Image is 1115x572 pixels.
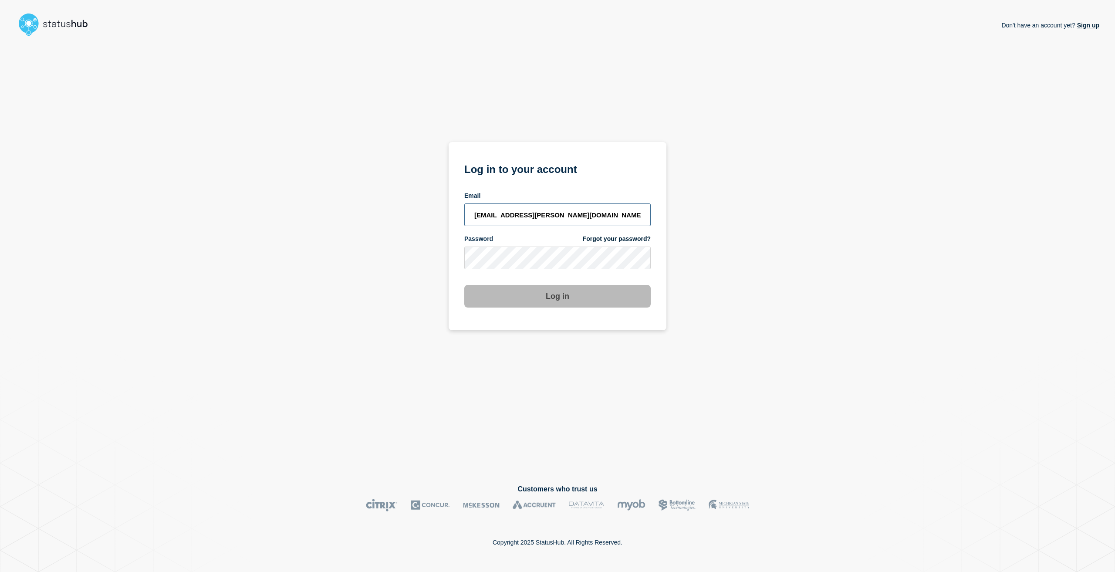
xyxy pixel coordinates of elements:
img: StatusHub logo [16,10,98,38]
span: Email [464,192,480,200]
img: Citrix logo [366,499,398,511]
span: Password [464,235,493,243]
img: Bottomline logo [659,499,696,511]
img: Accruent logo [513,499,556,511]
h2: Customers who trust us [16,485,1099,493]
a: Forgot your password? [583,235,651,243]
input: email input [464,203,651,226]
img: MSU logo [709,499,749,511]
img: DataVita logo [569,499,604,511]
input: password input [464,247,651,269]
img: Concur logo [411,499,450,511]
button: Log in [464,285,651,308]
p: Copyright 2025 StatusHub. All Rights Reserved. [493,539,622,546]
p: Don't have an account yet? [1001,15,1099,36]
h1: Log in to your account [464,160,651,176]
img: myob logo [617,499,645,511]
a: Sign up [1075,22,1099,29]
img: McKesson logo [463,499,500,511]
